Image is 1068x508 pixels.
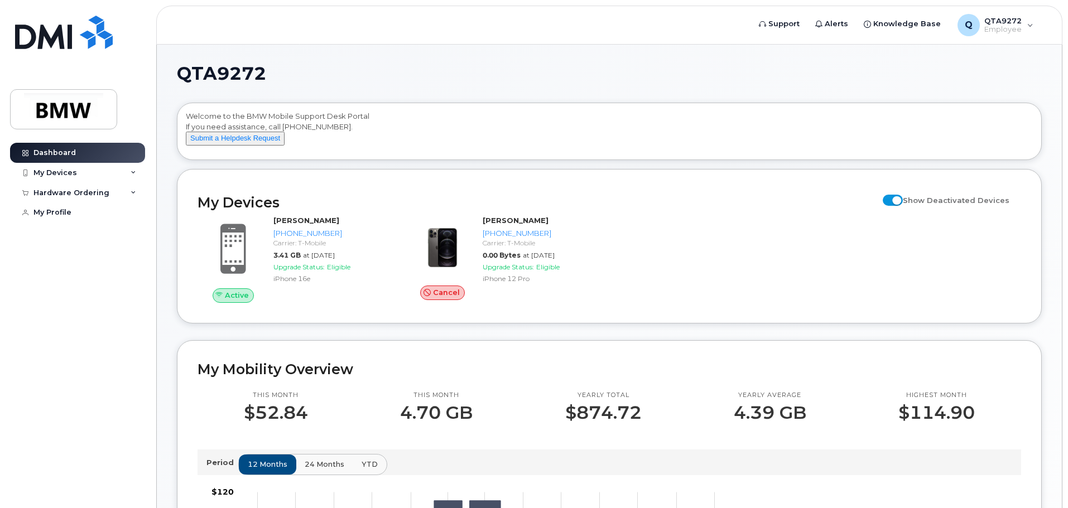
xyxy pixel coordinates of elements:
p: Period [206,457,238,468]
span: 24 months [305,459,344,470]
div: Welcome to the BMW Mobile Support Desk Portal If you need assistance, call [PHONE_NUMBER]. [186,111,1033,156]
h2: My Mobility Overview [198,361,1021,378]
span: at [DATE] [523,251,555,259]
span: Cancel [433,287,460,298]
div: iPhone 12 Pro [483,274,598,283]
span: Eligible [327,263,350,271]
p: Highest month [898,391,975,400]
div: Carrier: T-Mobile [483,238,598,248]
span: Eligible [536,263,560,271]
div: Carrier: T-Mobile [273,238,389,248]
tspan: $120 [211,487,234,497]
img: image20231002-3703462-zcwrqf.jpeg [416,221,469,274]
span: QTA9272 [177,65,266,82]
a: Submit a Helpdesk Request [186,133,285,142]
h2: My Devices [198,194,877,211]
iframe: Messenger Launcher [1019,459,1060,500]
a: Cancel[PERSON_NAME][PHONE_NUMBER]Carrier: T-Mobile0.00 Bytesat [DATE]Upgrade Status:EligibleiPhon... [407,215,603,300]
div: [PHONE_NUMBER] [273,228,389,239]
button: Submit a Helpdesk Request [186,132,285,146]
p: Yearly total [565,391,642,400]
p: $114.90 [898,403,975,423]
p: This month [244,391,308,400]
p: 4.39 GB [734,403,806,423]
span: Upgrade Status: [483,263,534,271]
span: Show Deactivated Devices [903,196,1009,205]
span: 0.00 Bytes [483,251,521,259]
span: YTD [362,459,378,470]
span: 3.41 GB [273,251,301,259]
input: Show Deactivated Devices [883,190,892,199]
span: Upgrade Status: [273,263,325,271]
strong: [PERSON_NAME] [273,216,339,225]
p: 4.70 GB [400,403,473,423]
strong: [PERSON_NAME] [483,216,549,225]
p: This month [400,391,473,400]
p: $52.84 [244,403,308,423]
p: Yearly average [734,391,806,400]
span: Active [225,290,249,301]
div: [PHONE_NUMBER] [483,228,598,239]
span: at [DATE] [303,251,335,259]
p: $874.72 [565,403,642,423]
a: Active[PERSON_NAME][PHONE_NUMBER]Carrier: T-Mobile3.41 GBat [DATE]Upgrade Status:EligibleiPhone 16e [198,215,393,302]
div: iPhone 16e [273,274,389,283]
